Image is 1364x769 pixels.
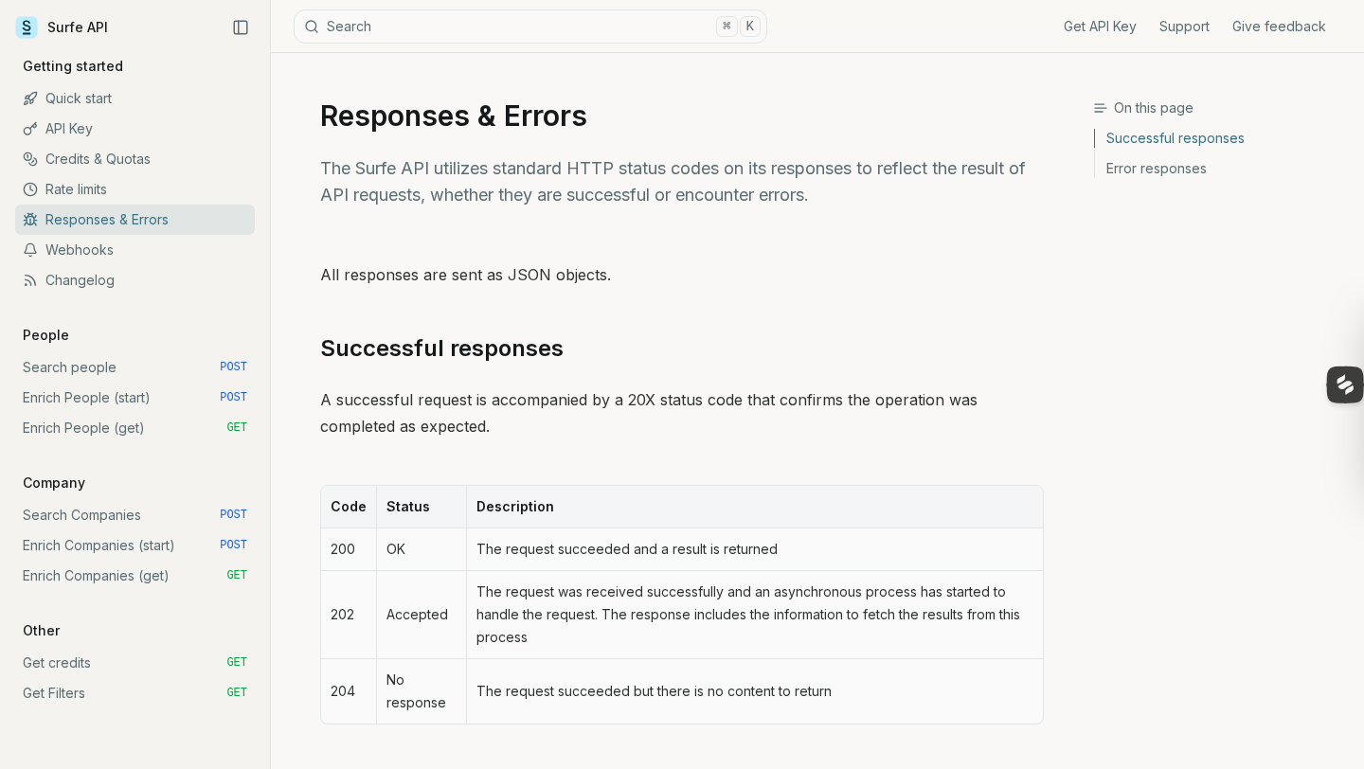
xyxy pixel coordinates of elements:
span: POST [220,538,247,553]
td: OK [376,528,466,571]
kbd: K [740,16,761,37]
td: Accepted [376,571,466,659]
td: The request succeeded and a result is returned [466,528,1043,571]
td: 200 [321,528,376,571]
a: Search people POST [15,352,255,383]
span: GET [226,686,247,701]
a: Responses & Errors [15,205,255,235]
a: Enrich Companies (start) POST [15,530,255,561]
p: All responses are sent as JSON objects. [320,261,1044,288]
a: Credits & Quotas [15,144,255,174]
span: POST [220,390,247,405]
h3: On this page [1093,98,1349,117]
span: POST [220,508,247,523]
span: GET [226,568,247,583]
a: Changelog [15,265,255,295]
td: The request succeeded but there is no content to return [466,659,1043,724]
a: Get credits GET [15,648,255,678]
span: GET [226,420,247,436]
button: Collapse Sidebar [226,13,255,42]
p: People [15,326,77,345]
a: Get API Key [1064,17,1137,36]
th: Code [321,486,376,528]
a: Successful responses [320,333,564,364]
h1: Responses & Errors [320,98,1044,133]
a: Error responses [1095,153,1349,178]
p: The Surfe API utilizes standard HTTP status codes on its responses to reflect the result of API r... [320,155,1044,208]
td: 204 [321,659,376,724]
a: Enrich People (get) GET [15,413,255,443]
a: Rate limits [15,174,255,205]
p: Getting started [15,57,131,76]
span: POST [220,360,247,375]
button: Search⌘K [294,9,767,44]
a: Quick start [15,83,255,114]
a: Surfe API [15,13,108,42]
p: Other [15,621,67,640]
a: Give feedback [1232,17,1326,36]
kbd: ⌘ [716,16,737,37]
a: Search Companies POST [15,500,255,530]
th: Status [376,486,466,528]
a: Support [1159,17,1210,36]
a: Successful responses [1095,129,1349,153]
span: GET [226,655,247,671]
a: Enrich People (start) POST [15,383,255,413]
a: API Key [15,114,255,144]
a: Get Filters GET [15,678,255,708]
p: A successful request is accompanied by a 20X status code that confirms the operation was complete... [320,386,1044,439]
td: The request was received successfully and an asynchronous process has started to handle the reque... [466,571,1043,659]
a: Enrich Companies (get) GET [15,561,255,591]
td: 202 [321,571,376,659]
a: Webhooks [15,235,255,265]
p: Company [15,474,93,492]
th: Description [466,486,1043,528]
td: No response [376,659,466,724]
